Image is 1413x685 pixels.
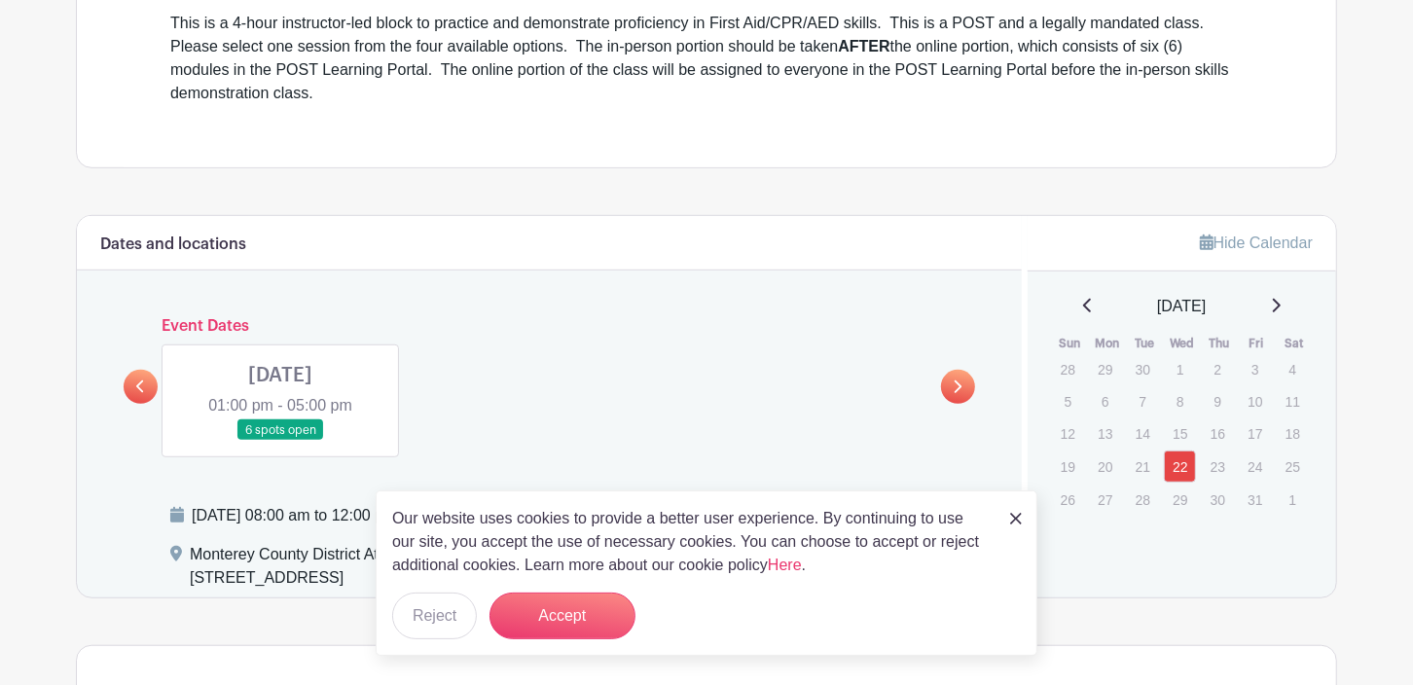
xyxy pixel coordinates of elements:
p: 28 [1052,354,1084,384]
p: 4 [1277,354,1309,384]
p: 18 [1277,418,1309,449]
div: Monterey County District Attorney's Office, [PERSON_NAME][GEOGRAPHIC_DATA], [STREET_ADDRESS] [190,543,897,597]
p: 2 [1202,354,1234,384]
p: 3 [1239,354,1271,384]
th: Thu [1201,334,1239,353]
a: 22 [1164,451,1196,483]
h6: Event Dates [158,317,941,336]
p: 23 [1202,451,1234,482]
p: 1 [1164,354,1196,384]
p: 25 [1277,451,1309,482]
button: Reject [392,593,477,639]
p: 16 [1202,418,1234,449]
p: 27 [1089,485,1121,515]
p: 20 [1089,451,1121,482]
p: 28 [1127,485,1159,515]
p: 11 [1277,386,1309,416]
p: 17 [1239,418,1271,449]
p: 29 [1089,354,1121,384]
strong: AFTER [838,38,889,54]
p: 15 [1164,418,1196,449]
span: [DATE] [1157,295,1206,318]
p: 12 [1052,418,1084,449]
a: Here [768,557,802,573]
p: 9 [1202,386,1234,416]
p: 21 [1127,451,1159,482]
p: 8 [1164,386,1196,416]
th: Fri [1238,334,1276,353]
p: 30 [1202,485,1234,515]
th: Tue [1126,334,1164,353]
p: 1 [1277,485,1309,515]
th: Sat [1276,334,1314,353]
p: 24 [1239,451,1271,482]
img: close_button-5f87c8562297e5c2d7936805f587ecaba9071eb48480494691a3f1689db116b3.svg [1010,513,1022,524]
th: Wed [1163,334,1201,353]
a: Hide Calendar [1200,234,1313,251]
p: Our website uses cookies to provide a better user experience. By continuing to use our site, you ... [392,507,990,577]
p: 19 [1052,451,1084,482]
div: [DATE] 08:00 am to 12:00 pm [192,504,849,527]
p: 30 [1127,354,1159,384]
p: 6 [1089,386,1121,416]
th: Mon [1088,334,1126,353]
p: 10 [1239,386,1271,416]
p: 5 [1052,386,1084,416]
p: 14 [1127,418,1159,449]
h6: Dates and locations [100,235,246,254]
th: Sun [1051,334,1089,353]
p: 29 [1164,485,1196,515]
div: This is a 4-hour instructor-led block to practice and demonstrate proficiency in First Aid/CPR/AE... [170,12,1243,105]
p: 31 [1239,485,1271,515]
p: 26 [1052,485,1084,515]
p: 13 [1089,418,1121,449]
p: 7 [1127,386,1159,416]
button: Accept [489,593,635,639]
